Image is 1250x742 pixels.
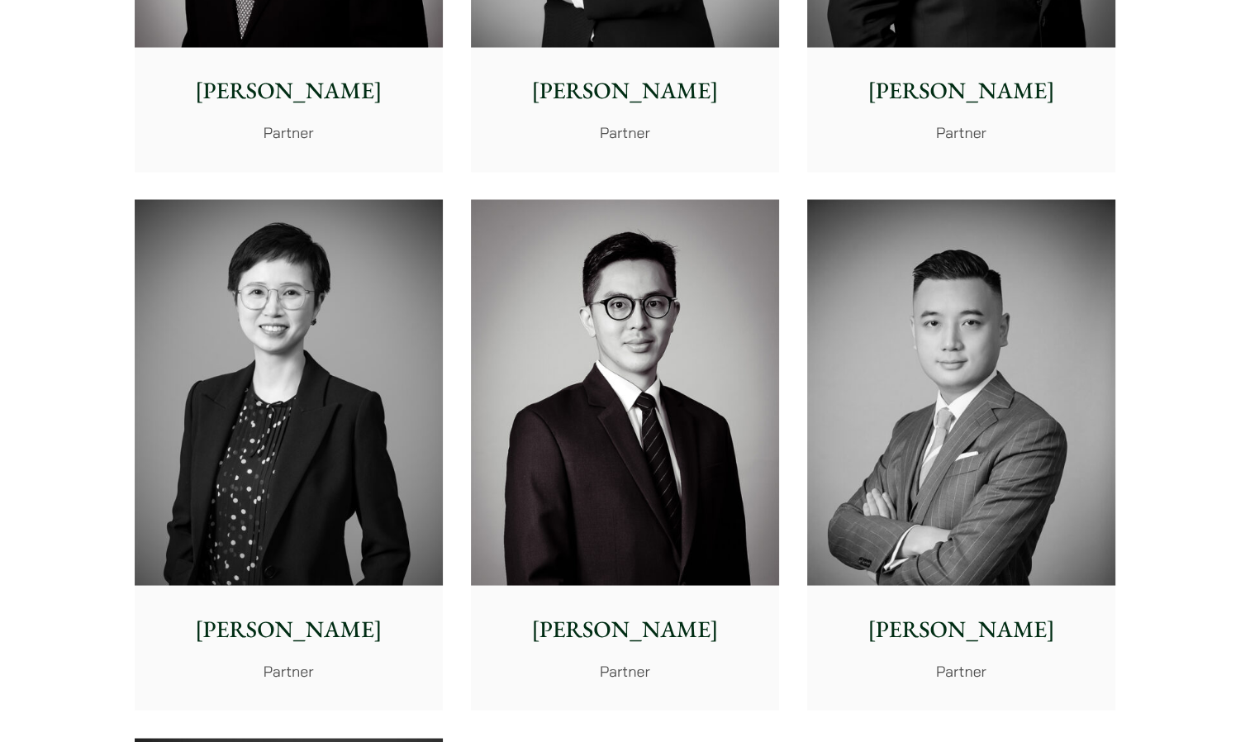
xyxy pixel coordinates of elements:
[148,659,430,682] p: Partner
[135,199,443,710] a: [PERSON_NAME] Partner
[820,121,1102,144] p: Partner
[148,611,430,646] p: [PERSON_NAME]
[484,611,766,646] p: [PERSON_NAME]
[820,659,1102,682] p: Partner
[484,74,766,108] p: [PERSON_NAME]
[807,199,1115,710] a: [PERSON_NAME] Partner
[484,659,766,682] p: Partner
[820,611,1102,646] p: [PERSON_NAME]
[148,74,430,108] p: [PERSON_NAME]
[148,121,430,144] p: Partner
[471,199,779,710] a: [PERSON_NAME] Partner
[484,121,766,144] p: Partner
[820,74,1102,108] p: [PERSON_NAME]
